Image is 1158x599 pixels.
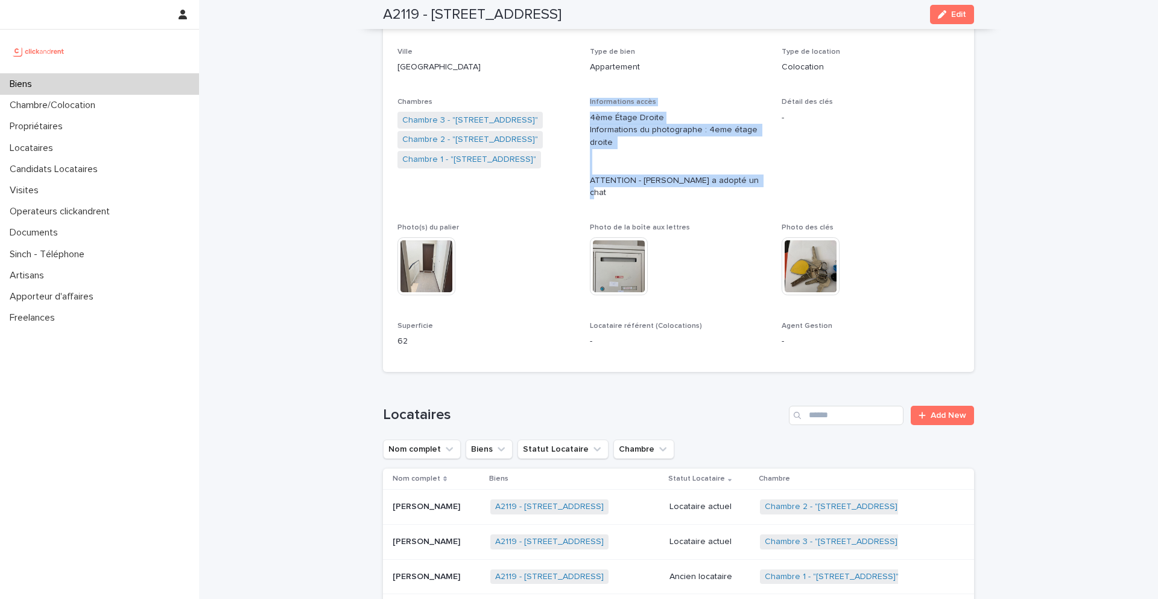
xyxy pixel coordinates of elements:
span: Chambres [397,98,432,106]
p: Artisans [5,270,54,281]
a: Add New [911,406,974,425]
span: Photo de la boîte aux lettres [590,224,690,231]
tr: [PERSON_NAME][PERSON_NAME] A2119 - [STREET_ADDRESS] Locataire actuelChambre 3 - "[STREET_ADDRESS]" [383,524,974,559]
span: Informations accès [590,98,656,106]
span: Photo(s) du palier [397,224,459,231]
a: A2119 - [STREET_ADDRESS] [495,572,604,582]
p: Sinch - Téléphone [5,249,94,260]
p: Chambre [759,472,790,485]
p: - [782,335,960,348]
a: Chambre 1 - "[STREET_ADDRESS]" [765,572,899,582]
span: Edit [951,10,966,19]
p: Nom complet [393,472,440,485]
tr: [PERSON_NAME][PERSON_NAME] A2119 - [STREET_ADDRESS] Ancien locataireChambre 1 - "[STREET_ADDRESS]" [383,559,974,594]
button: Statut Locataire [517,440,609,459]
p: Candidats Locataires [5,164,107,175]
span: Ville [397,48,413,56]
a: Chambre 3 - "[STREET_ADDRESS]" [765,537,900,547]
p: [PERSON_NAME] [393,569,463,582]
p: - [590,335,768,348]
p: Locataires [5,143,63,154]
p: Visites [5,185,48,196]
span: Photo des clés [782,224,834,231]
a: Chambre 3 - "[STREET_ADDRESS]" [402,114,538,127]
p: Biens [489,472,508,485]
a: A2119 - [STREET_ADDRESS] [495,502,604,512]
p: Locataire actuel [669,502,750,512]
p: Colocation [782,61,960,74]
p: - [782,112,960,124]
p: 4ème Étage Droite Informations du photographe : 4eme étage droite ATTENTION - [PERSON_NAME] a ado... [590,112,768,200]
img: UCB0brd3T0yccxBKYDjQ [10,39,68,63]
span: Détail des clés [782,98,833,106]
button: Edit [930,5,974,24]
span: Superficie [397,322,433,330]
span: Type de bien [590,48,635,56]
span: Type de location [782,48,840,56]
p: Freelances [5,312,65,324]
a: Chambre 2 - "[STREET_ADDRESS]" [765,502,900,512]
p: Propriétaires [5,121,72,132]
p: [PERSON_NAME] [393,534,463,547]
span: Locataire référent (Colocations) [590,322,702,330]
button: Nom complet [383,440,461,459]
p: Apporteur d'affaires [5,291,103,303]
p: Appartement [590,61,768,74]
p: [PERSON_NAME] [393,499,463,512]
button: Biens [466,440,513,459]
p: Biens [5,78,42,90]
span: Agent Gestion [782,322,832,330]
p: Ancien locataire [669,572,750,582]
tr: [PERSON_NAME][PERSON_NAME] A2119 - [STREET_ADDRESS] Locataire actuelChambre 2 - "[STREET_ADDRESS]" [383,490,974,525]
a: A2119 - [STREET_ADDRESS] [495,537,604,547]
p: Documents [5,227,68,239]
p: Locataire actuel [669,537,750,547]
p: Chambre/Colocation [5,100,105,111]
h2: A2119 - [STREET_ADDRESS] [383,6,562,24]
p: 62 [397,335,575,348]
input: Search [789,406,903,425]
a: Chambre 1 - "[STREET_ADDRESS]" [402,153,536,166]
a: Chambre 2 - "[STREET_ADDRESS]" [402,133,538,146]
p: Statut Locataire [668,472,725,485]
span: Add New [931,411,966,420]
p: Operateurs clickandrent [5,206,119,217]
button: Chambre [613,440,674,459]
h1: Locataires [383,406,784,424]
p: [GEOGRAPHIC_DATA] [397,61,575,74]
